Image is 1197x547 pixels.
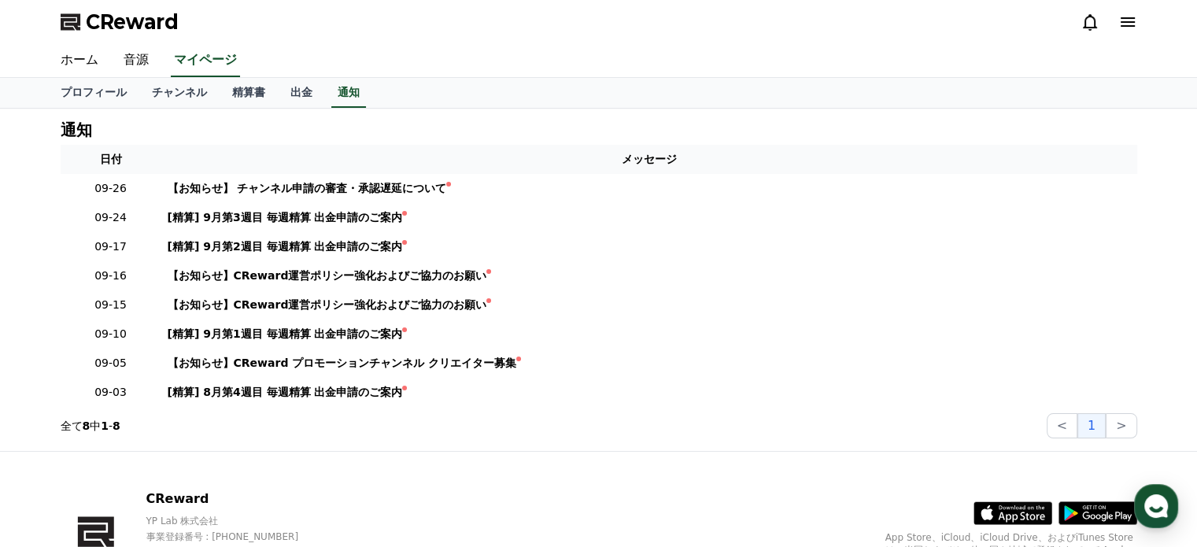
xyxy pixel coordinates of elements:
[1106,413,1136,438] button: >
[83,419,91,432] strong: 8
[5,416,104,456] a: Home
[146,515,373,527] p: YP Lab 株式会社
[168,238,403,255] div: [精算] 9月第2週目 毎週精算 出金申請のご案内
[67,238,155,255] p: 09-17
[67,326,155,342] p: 09-10
[168,297,487,313] div: 【お知らせ】CReward運営ポリシー強化およびご協力のお願い
[61,9,179,35] a: CReward
[168,355,517,371] div: 【お知らせ】CReward プロモーションチャンネル クリエイター募集
[278,78,325,108] a: 出金
[139,78,220,108] a: チャンネル
[220,78,278,108] a: 精算書
[168,384,403,401] div: [精算] 8月第4週目 毎週精算 出金申請のご案内
[113,419,120,432] strong: 8
[168,180,447,197] div: 【お知らせ】 チャンネル申請の審査・承認遅延について
[1077,413,1106,438] button: 1
[168,238,1131,255] a: [精算] 9月第2週目 毎週精算 出金申請のご案内
[171,44,240,77] a: マイページ
[168,326,403,342] div: [精算] 9月第1週目 毎週精算 出金申請のご案内
[168,209,1131,226] a: [精算] 9月第3週目 毎週精算 出金申請のご案内
[203,416,302,456] a: Settings
[168,180,1131,197] a: 【お知らせ】 チャンネル申請の審査・承認遅延について
[146,530,373,543] p: 事業登録番号 : [PHONE_NUMBER]
[146,490,373,508] p: CReward
[1047,413,1077,438] button: <
[233,440,272,453] span: Settings
[40,440,68,453] span: Home
[168,268,1131,284] a: 【お知らせ】CReward運営ポリシー強化およびご協力のお願い
[168,209,403,226] div: [精算] 9月第3週目 毎週精算 出金申請のご案内
[104,416,203,456] a: Messages
[67,355,155,371] p: 09-05
[48,44,111,77] a: ホーム
[86,9,179,35] span: CReward
[61,418,120,434] p: 全て 中 -
[131,441,177,453] span: Messages
[67,209,155,226] p: 09-24
[168,268,487,284] div: 【お知らせ】CReward運営ポリシー強化およびご協力のお願い
[67,268,155,284] p: 09-16
[168,355,1131,371] a: 【お知らせ】CReward プロモーションチャンネル クリエイター募集
[161,145,1137,174] th: メッセージ
[67,180,155,197] p: 09-26
[67,297,155,313] p: 09-15
[168,297,1131,313] a: 【お知らせ】CReward運営ポリシー強化およびご協力のお願い
[101,419,109,432] strong: 1
[67,384,155,401] p: 09-03
[48,78,139,108] a: プロフィール
[111,44,161,77] a: 音源
[168,326,1131,342] a: [精算] 9月第1週目 毎週精算 出金申請のご案内
[331,78,366,108] a: 通知
[61,121,92,139] h4: 通知
[168,384,1131,401] a: [精算] 8月第4週目 毎週精算 出金申請のご案内
[61,145,161,174] th: 日付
